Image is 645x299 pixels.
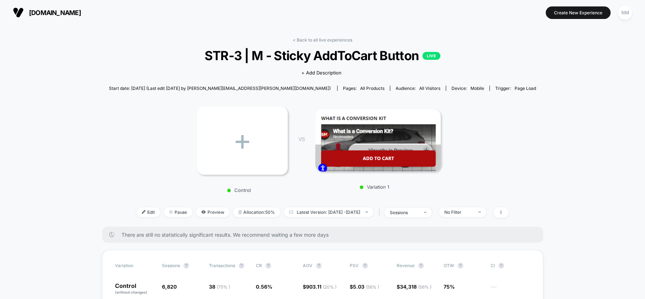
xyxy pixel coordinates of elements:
span: + Add Description [301,69,341,77]
a: < Back to all live experiences [293,37,352,43]
img: Visually logo [13,7,24,18]
button: ? [266,263,271,269]
div: NM [618,6,632,20]
span: There are still no statistically significant results. We recommend waiting a few more days [121,232,529,238]
span: $ [350,284,379,290]
button: ? [239,263,244,269]
span: STR-3 | M - Sticky AddToCart Button [130,48,515,63]
span: Sessions [162,263,180,268]
span: $ [303,284,336,290]
button: [DOMAIN_NAME] [11,7,83,18]
span: Start date: [DATE] (Last edit [DATE] by [PERSON_NAME][EMAIL_ADDRESS][PERSON_NAME][DOMAIN_NAME]) [109,86,331,91]
span: 75% [444,284,455,290]
img: end [169,210,173,214]
span: ( 56 % ) [366,284,379,290]
span: ( 20 % ) [323,284,336,290]
span: CI [491,263,530,269]
span: | [377,207,384,218]
span: [DOMAIN_NAME] [29,9,81,16]
span: Page Load [515,86,536,91]
span: $ [397,284,431,290]
span: Revenue [397,263,415,268]
span: VS [298,136,304,142]
span: Variation [115,263,154,269]
span: 903.11 [306,284,336,290]
span: Pause [164,207,192,217]
span: Edit [137,207,160,217]
span: ( 75 % ) [217,284,230,290]
span: Device: [446,86,489,91]
img: edit [142,210,145,214]
img: Variation 1 main [315,109,441,172]
span: OTW [444,263,483,269]
button: Create New Experience [546,6,611,19]
button: ? [498,263,504,269]
span: Latest Version: [DATE] - [DATE] [284,207,373,217]
div: sessions [390,210,419,215]
span: Preview [196,207,230,217]
span: 0.56 % [256,284,272,290]
div: Audience: [396,86,440,91]
p: Variation 1 [312,184,437,190]
span: CR [256,263,262,268]
img: rebalance [239,210,242,214]
span: 34,318 [400,284,431,290]
img: end [365,211,368,213]
img: end [424,212,426,213]
span: All Visitors [419,86,440,91]
img: calendar [289,210,293,214]
button: ? [316,263,322,269]
span: 5.03 [353,284,379,290]
div: + [197,106,288,175]
span: Transactions [209,263,235,268]
p: Control [193,187,284,193]
span: all products [360,86,384,91]
button: ? [362,263,368,269]
img: end [478,211,481,213]
button: NM [616,5,634,20]
span: Allocation: 50% [233,207,280,217]
span: mobile [470,86,484,91]
p: Control [115,283,155,295]
div: Trigger: [495,86,536,91]
span: 38 [209,284,230,290]
button: ? [418,263,424,269]
span: AOV [303,263,312,268]
button: ? [183,263,189,269]
span: ( 56 % ) [418,284,431,290]
div: No Filter [444,209,473,215]
div: Pages: [343,86,384,91]
span: PSV [350,263,359,268]
span: (without changes) [115,290,147,294]
button: ? [458,263,463,269]
p: LIVE [422,52,440,60]
span: --- [491,285,530,295]
span: 6,820 [162,284,177,290]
